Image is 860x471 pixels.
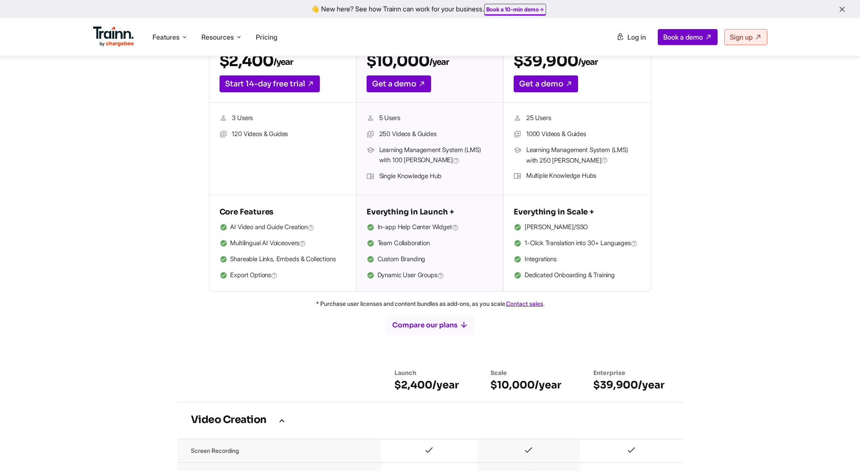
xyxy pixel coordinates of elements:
[379,145,493,166] span: Learning Management System (LMS) with 100 [PERSON_NAME]
[378,270,444,281] span: Dynamic User Groups
[663,33,703,41] span: Book a demo
[367,75,431,92] a: Get a demo
[367,113,493,124] li: 5 Users
[367,129,493,140] li: 250 Videos & Guides
[514,205,640,219] h5: Everything in Scale +
[201,32,234,42] span: Resources
[273,57,293,67] sub: /year
[611,29,651,45] a: Log in
[378,222,459,233] span: In-app Help Center Widget
[394,369,416,377] span: Launch
[658,29,718,45] a: Book a demo
[367,171,493,182] li: Single Knowledge Hub
[486,6,544,13] a: Book a 10-min demo→
[514,51,640,70] h2: $39,900
[506,300,543,307] a: Contact sales
[730,33,753,41] span: Sign up
[177,439,381,463] td: Screen recording
[514,129,640,140] li: 1000 Videos & Guides
[256,33,277,41] a: Pricing
[220,205,346,219] h5: Core Features
[191,416,670,425] h3: Video Creation
[5,5,855,13] div: 👋 New here? See how Trainn can work for your business.
[578,57,597,67] sub: /year
[367,238,493,249] li: Team Collaboration
[429,57,449,67] sub: /year
[367,205,493,219] h5: Everything in Launch +
[220,113,346,124] li: 3 Users
[514,254,640,265] li: Integrations
[514,171,640,182] li: Multiple Knowledge Hubs
[490,378,566,392] h6: $10,000/year
[93,27,134,47] img: Trainn Logo
[593,378,670,392] h6: $39,900/year
[514,113,640,124] li: 25 Users
[220,51,346,70] h2: $2,400
[153,32,180,42] span: Features
[514,75,578,92] a: Get a demo
[394,378,463,392] h6: $2,400/year
[220,254,346,265] li: Shareable Links, Embeds & Collections
[220,75,320,92] a: Start 14-day free trial
[230,238,306,249] span: Multilingual AI Voiceovers
[367,51,493,70] h2: $10,000
[486,6,539,13] b: Book a 10-min demo
[514,222,640,233] li: [PERSON_NAME]/SSO
[514,270,640,281] li: Dedicated Onboarding & Training
[367,254,493,265] li: Custom Branding
[525,238,638,249] span: 1-Click Translation into 30+ Languages
[230,222,314,233] span: AI Video and Guide Creation
[230,270,278,281] span: Export Options
[385,315,475,335] button: Compare our plans
[127,298,734,309] p: * Purchase user licenses and content bundles as add-ons, as you scale. .
[526,145,640,166] span: Learning Management System (LMS) with 250 [PERSON_NAME]
[220,129,346,140] li: 120 Videos & Guides
[490,369,507,377] span: Scale
[724,29,767,45] a: Sign up
[818,431,860,471] iframe: Chat Widget
[627,33,646,41] span: Log in
[593,369,625,377] span: Enterprise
